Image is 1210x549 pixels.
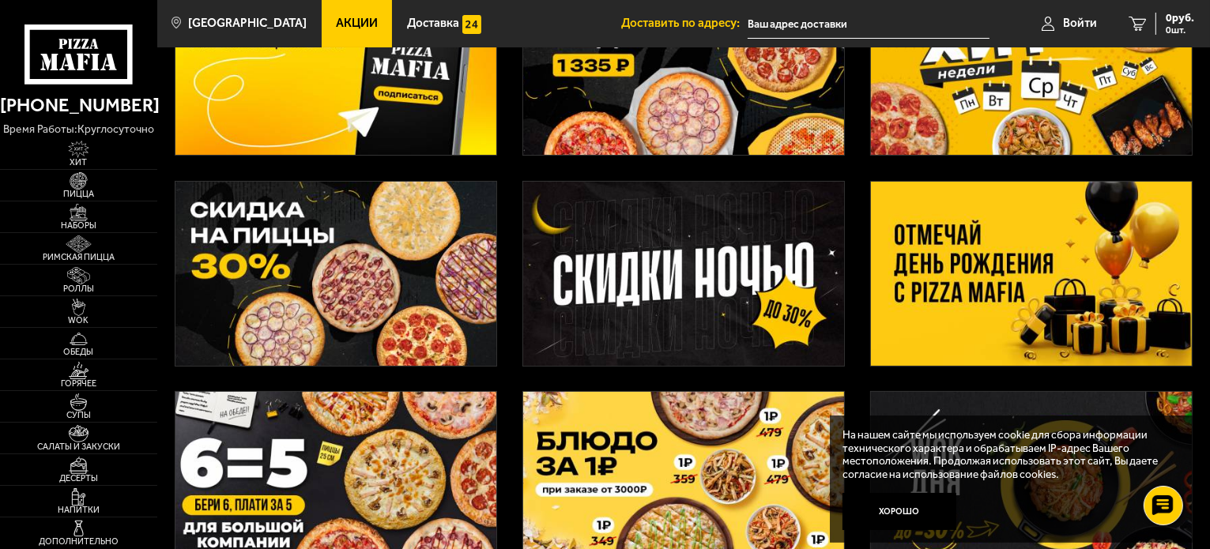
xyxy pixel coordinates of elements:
span: Доставить по адресу: [621,17,748,29]
span: Войти [1063,17,1097,29]
span: Доставка [407,17,459,29]
input: Ваш адрес доставки [748,9,989,39]
span: 0 руб. [1166,13,1194,24]
span: 0 шт. [1166,25,1194,35]
button: Хорошо [842,493,956,531]
span: Акции [336,17,378,29]
img: 15daf4d41897b9f0e9f617042186c801.svg [462,15,481,34]
span: [GEOGRAPHIC_DATA] [188,17,307,29]
p: На нашем сайте мы используем cookie для сбора информации технического характера и обрабатываем IP... [842,428,1170,480]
